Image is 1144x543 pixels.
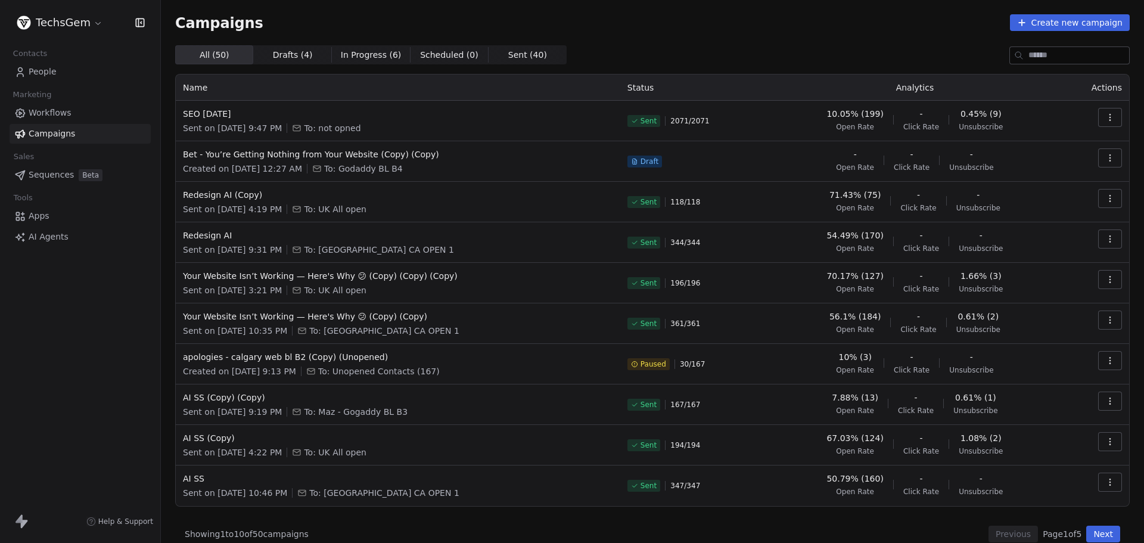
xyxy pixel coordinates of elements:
[838,351,871,363] span: 10% (3)
[185,528,309,540] span: Showing 1 to 10 of 50 campaigns
[980,473,983,485] span: -
[680,359,705,369] span: 30 / 167
[836,365,874,375] span: Open Rate
[183,122,282,134] span: Sent on [DATE] 9:47 PM
[960,432,1002,444] span: 1.08% (2)
[10,103,151,123] a: Workflows
[959,446,1003,456] span: Unsubscribe
[183,487,287,499] span: Sent on [DATE] 10:46 PM
[917,189,920,201] span: -
[641,440,657,450] span: Sent
[183,244,282,256] span: Sent on [DATE] 9:31 PM
[900,203,936,213] span: Click Rate
[670,319,700,328] span: 361 / 361
[836,446,874,456] span: Open Rate
[1086,526,1120,542] button: Next
[910,351,913,363] span: -
[1010,14,1130,31] button: Create new campaign
[183,365,296,377] span: Created on [DATE] 9:13 PM
[183,325,287,337] span: Sent on [DATE] 10:35 PM
[641,359,666,369] span: Paused
[826,229,883,241] span: 54.49% (170)
[8,86,57,104] span: Marketing
[183,229,613,241] span: Redesign AI
[955,392,996,404] span: 0.61% (1)
[894,163,929,172] span: Click Rate
[670,400,700,409] span: 167 / 167
[183,284,282,296] span: Sent on [DATE] 3:21 PM
[420,49,478,61] span: Scheduled ( 0 )
[832,392,878,404] span: 7.88% (13)
[960,270,1002,282] span: 1.66% (3)
[641,319,657,328] span: Sent
[959,487,1003,497] span: Unsubscribe
[919,432,922,444] span: -
[183,270,613,282] span: Your Website Isn’t Working — Here's Why 😕 (Copy) (Copy) (Copy)
[641,481,657,491] span: Sent
[324,163,403,175] span: To: Godaddy BL B4
[304,406,408,418] span: To: Maz - Gogaddy BL B3
[836,163,874,172] span: Open Rate
[670,197,700,207] span: 118 / 118
[183,392,613,404] span: AI SS (Copy) (Copy)
[956,325,1000,334] span: Unsubscribe
[8,45,52,63] span: Contacts
[304,203,366,215] span: To: UK All open
[86,517,153,526] a: Help & Support
[175,14,263,31] span: Campaigns
[919,270,922,282] span: -
[949,365,993,375] span: Unsubscribe
[183,163,302,175] span: Created on [DATE] 12:27 AM
[915,392,918,404] span: -
[273,49,313,61] span: Drafts ( 4 )
[29,231,69,243] span: AI Agents
[341,49,402,61] span: In Progress ( 6 )
[183,189,613,201] span: Redesign AI (Copy)
[1043,528,1081,540] span: Page 1 of 5
[8,189,38,207] span: Tools
[620,75,769,101] th: Status
[826,270,883,282] span: 70.17% (127)
[641,197,657,207] span: Sent
[29,210,49,222] span: Apps
[826,473,883,485] span: 50.79% (160)
[670,481,700,491] span: 347 / 347
[29,128,75,140] span: Campaigns
[309,487,459,499] span: To: USA CA OPEN 1
[903,446,939,456] span: Click Rate
[183,311,613,322] span: Your Website Isn’t Working — Here's Why 😕 (Copy) (Copy)
[836,244,874,253] span: Open Rate
[29,169,74,181] span: Sequences
[670,440,700,450] span: 194 / 194
[829,311,881,322] span: 56.1% (184)
[836,203,874,213] span: Open Rate
[826,432,883,444] span: 67.03% (124)
[919,108,922,120] span: -
[917,311,920,322] span: -
[836,284,874,294] span: Open Rate
[1103,502,1132,531] iframe: Intercom live chat
[953,406,997,415] span: Unsubscribe
[10,165,151,185] a: SequencesBeta
[36,15,91,30] span: TechsGem
[17,15,31,30] img: Untitled%20design.png
[641,157,658,166] span: Draft
[183,351,613,363] span: apologies - calgary web bl B2 (Copy) (Unopened)
[670,116,709,126] span: 2071 / 2071
[959,284,1003,294] span: Unsubscribe
[960,108,1002,120] span: 0.45% (9)
[183,108,613,120] span: SEO [DATE]
[919,473,922,485] span: -
[836,487,874,497] span: Open Rate
[829,189,881,201] span: 71.43% (75)
[958,311,999,322] span: 0.61% (2)
[318,365,440,377] span: To: Unopened Contacts (167)
[29,107,71,119] span: Workflows
[919,229,922,241] span: -
[910,148,913,160] span: -
[10,124,151,144] a: Campaigns
[959,122,1003,132] span: Unsubscribe
[980,229,983,241] span: -
[98,517,153,526] span: Help & Support
[836,406,874,415] span: Open Rate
